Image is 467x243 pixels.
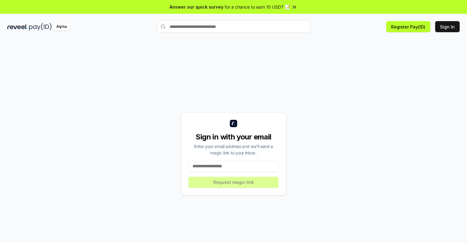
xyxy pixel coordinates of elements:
img: pay_id [29,23,52,31]
button: Sign In [435,21,460,32]
img: reveel_dark [7,23,28,31]
div: Sign in with your email [189,132,278,142]
div: Enter your email address and we’ll send a magic link to your inbox. [189,143,278,156]
div: Alpha [53,23,70,31]
button: Register Pay(ID) [386,21,430,32]
img: logo_small [230,120,237,127]
span: Answer our quick survey [170,4,223,10]
span: for a chance to earn 10 USDT 📝 [225,4,290,10]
